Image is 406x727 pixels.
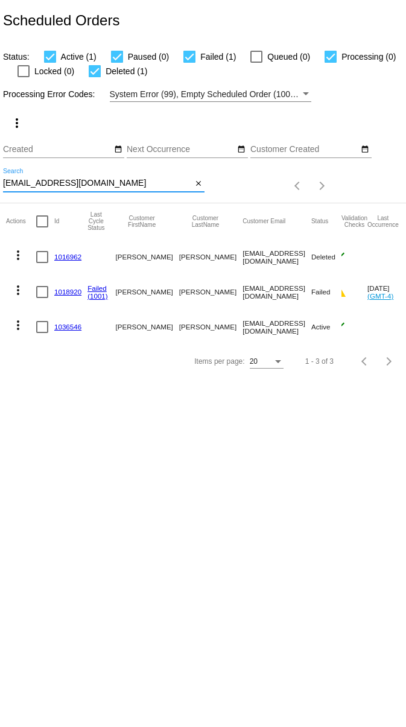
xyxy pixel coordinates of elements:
[110,87,311,102] mat-select: Filter by Processing Error Codes
[54,218,59,225] button: Change sorting for Id
[310,174,334,198] button: Next page
[11,248,25,262] mat-icon: more_vert
[311,218,328,225] button: Change sorting for Status
[6,203,36,240] mat-header-cell: Actions
[127,145,235,154] input: Next Occurrence
[305,357,334,366] div: 1 - 3 of 3
[3,179,192,188] input: Search
[311,323,331,331] span: Active
[341,203,367,240] mat-header-cell: Validation Checks
[243,275,311,310] mat-cell: [EMAIL_ADDRESS][DOMAIN_NAME]
[3,52,30,62] span: Status:
[250,145,359,154] input: Customer Created
[87,211,104,231] button: Change sorting for LastProcessingCycleId
[115,275,179,310] mat-cell: [PERSON_NAME]
[250,357,258,366] span: 20
[54,253,81,261] a: 1016962
[179,275,243,310] mat-cell: [PERSON_NAME]
[194,179,203,189] mat-icon: close
[367,215,399,228] button: Change sorting for LastOccurrenceUtc
[243,310,311,344] mat-cell: [EMAIL_ADDRESS][DOMAIN_NAME]
[179,240,243,275] mat-cell: [PERSON_NAME]
[367,292,393,300] a: (GMT-4)
[11,318,25,332] mat-icon: more_vert
[200,49,236,64] span: Failed (1)
[115,240,179,275] mat-cell: [PERSON_NAME]
[179,215,232,228] button: Change sorting for CustomerLastName
[341,49,396,64] span: Processing (0)
[286,174,310,198] button: Previous page
[267,49,310,64] span: Queued (0)
[87,284,107,292] a: Failed
[10,116,24,130] mat-icon: more_vert
[87,292,108,300] a: (1001)
[361,145,369,154] mat-icon: date_range
[115,310,179,344] mat-cell: [PERSON_NAME]
[11,283,25,297] mat-icon: more_vert
[54,288,81,296] a: 1018920
[3,89,95,99] span: Processing Error Codes:
[250,358,284,366] mat-select: Items per page:
[179,310,243,344] mat-cell: [PERSON_NAME]
[54,323,81,331] a: 1036546
[194,357,244,366] div: Items per page:
[311,253,335,261] span: Deleted
[237,145,246,154] mat-icon: date_range
[114,145,122,154] mat-icon: date_range
[243,240,311,275] mat-cell: [EMAIL_ADDRESS][DOMAIN_NAME]
[377,349,401,373] button: Next page
[3,145,112,154] input: Created
[243,218,285,225] button: Change sorting for CustomerEmail
[106,64,147,78] span: Deleted (1)
[3,12,119,29] h2: Scheduled Orders
[311,288,331,296] span: Failed
[192,177,205,190] button: Clear
[128,49,169,64] span: Paused (0)
[353,349,377,373] button: Previous page
[115,215,168,228] button: Change sorting for CustomerFirstName
[34,64,74,78] span: Locked (0)
[61,49,97,64] span: Active (1)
